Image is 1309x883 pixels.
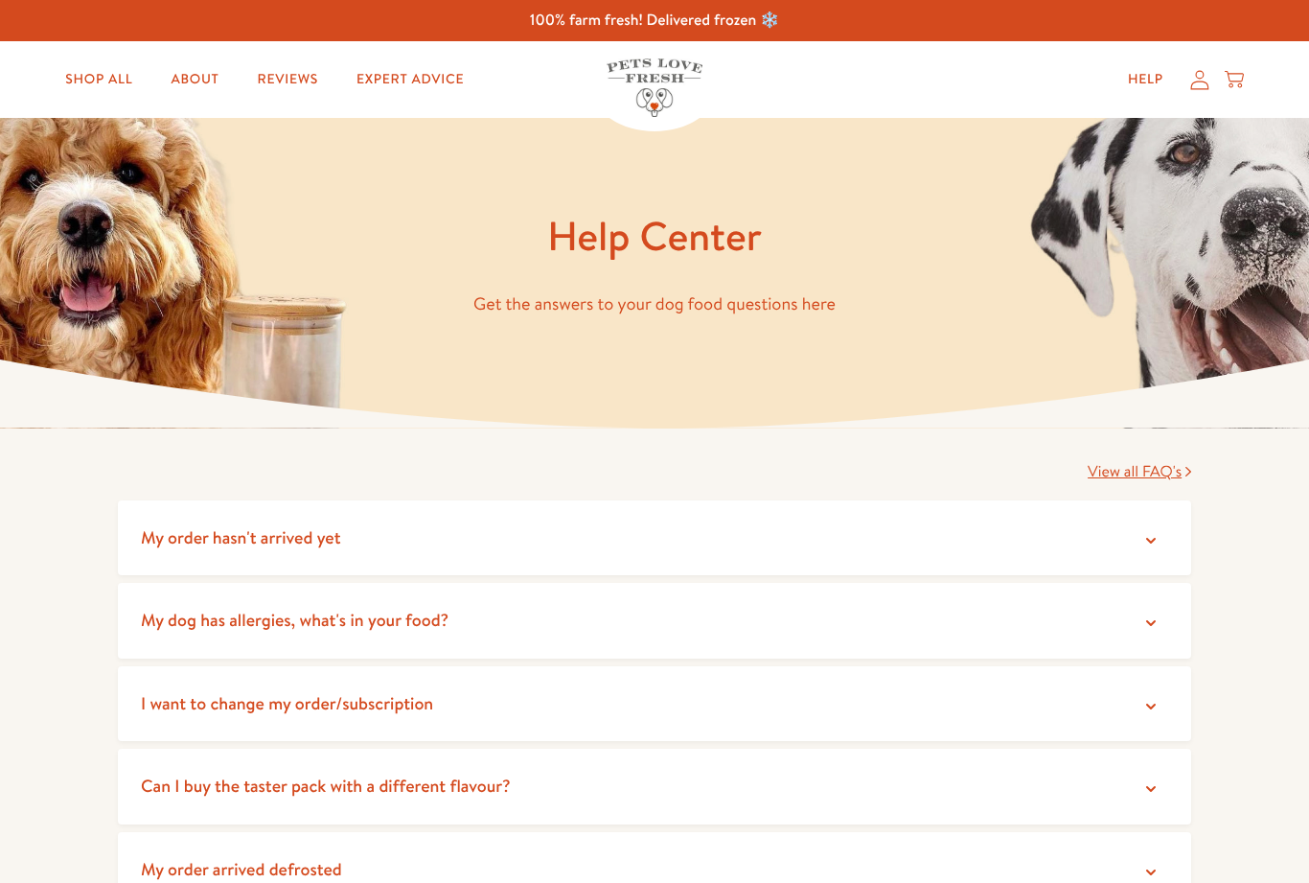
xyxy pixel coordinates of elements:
[118,210,1191,263] h1: Help Center
[1113,60,1179,99] a: Help
[118,583,1191,659] summary: My dog has allergies, what's in your food?
[141,691,433,715] span: I want to change my order/subscription
[118,749,1191,825] summary: Can I buy the taster pack with a different flavour?
[155,60,234,99] a: About
[1088,461,1182,482] span: View all FAQ's
[242,60,333,99] a: Reviews
[341,60,479,99] a: Expert Advice
[141,608,448,632] span: My dog has allergies, what's in your food?
[141,525,341,549] span: My order hasn't arrived yet
[50,60,148,99] a: Shop All
[141,774,511,798] span: Can I buy the taster pack with a different flavour?
[1088,461,1191,482] a: View all FAQ's
[141,857,342,881] span: My order arrived defrosted
[607,58,702,117] img: Pets Love Fresh
[118,666,1191,742] summary: I want to change my order/subscription
[118,500,1191,576] summary: My order hasn't arrived yet
[118,290,1191,319] p: Get the answers to your dog food questions here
